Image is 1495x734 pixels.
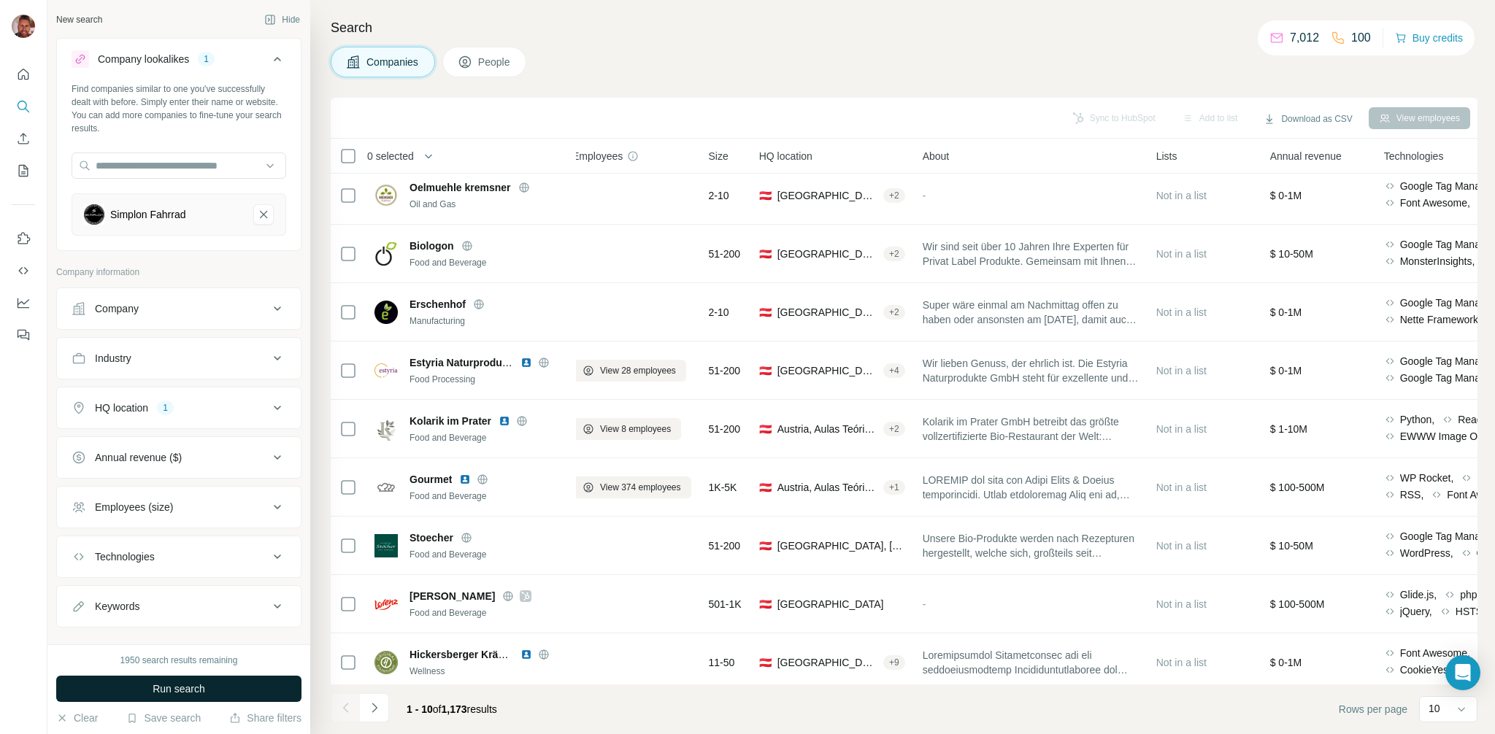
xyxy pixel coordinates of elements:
[254,9,310,31] button: Hide
[1400,312,1481,327] span: Nette Framework,
[1395,28,1463,48] button: Buy credits
[777,655,877,670] span: [GEOGRAPHIC_DATA], [GEOGRAPHIC_DATA]
[759,188,772,203] span: 🇦🇹
[360,693,389,722] button: Navigate to next page
[410,530,453,545] span: Stoecher
[1156,149,1177,163] span: Lists
[126,711,201,725] button: Save search
[331,18,1477,38] h4: Search
[374,592,398,616] img: Logo of Lorenz
[1253,108,1362,130] button: Download as CSV
[1400,412,1434,427] span: Python,
[1156,598,1207,610] span: Not in a list
[198,53,215,66] div: 1
[1456,604,1486,619] span: HSTS,
[883,656,905,669] div: + 9
[923,531,1139,560] span: Unsere Bio-Produkte werden nach Rezepturen hergestellt, welche sich, großteils seit Generationen,...
[709,538,741,553] span: 51-200
[12,290,35,316] button: Dashboard
[407,703,497,715] span: results
[600,364,676,377] span: View 28 employees
[95,450,182,465] div: Annual revenue ($)
[410,431,567,444] div: Food and Beverage
[410,256,567,269] div: Food and Beverage
[572,418,681,440] button: View 8 employees
[459,474,471,485] img: LinkedIn logo
[12,158,35,184] button: My lists
[883,247,905,260] div: + 2
[923,598,926,610] span: -
[1458,412,1487,427] span: React,
[12,15,35,38] img: Avatar
[1400,196,1470,210] span: Font Awesome,
[12,125,35,152] button: Enrich CSV
[1270,598,1325,610] span: $ 100-500M
[777,422,877,436] span: Austria, Aulas Teóricas 9
[12,93,35,120] button: Search
[759,597,772,611] span: 🇦🇹
[759,655,772,670] span: 🇦🇹
[57,341,301,376] button: Industry
[407,703,433,715] span: 1 - 10
[520,649,532,660] img: LinkedIn logo
[56,676,301,702] button: Run search
[56,711,98,725] button: Clear
[1156,423,1207,435] span: Not in a list
[410,606,567,619] div: Food and Beverage
[759,363,772,378] span: 🇦🇹
[95,500,173,514] div: Employees (size)
[1270,657,1302,668] span: $ 0-1M
[410,649,553,660] span: Hickersberger Kräuterschuhe
[374,651,398,674] img: Logo of Hickersberger Kräuterschuhe
[777,305,877,320] span: [GEOGRAPHIC_DATA], Karnten
[709,247,741,261] span: 51-200
[410,239,454,253] span: Biologon
[410,314,567,328] div: Manufacturing
[759,480,772,495] span: 🇦🇹
[433,703,442,715] span: of
[98,52,189,66] div: Company lookalikes
[12,225,35,252] button: Use Surfe on LinkedIn
[923,190,926,201] span: -
[1270,190,1302,201] span: $ 0-1M
[1445,655,1480,690] div: Open Intercom Messenger
[759,538,772,553] span: 🇦🇹
[1270,482,1325,493] span: $ 100-500M
[410,490,567,503] div: Food and Beverage
[442,703,467,715] span: 1,173
[1156,190,1207,201] span: Not in a list
[366,55,420,69] span: Companies
[923,356,1139,385] span: Wir lieben Genuss, der ehrlich ist. Die Estyria Naturprodukte GmbH steht für exzellente und ehrli...
[1429,701,1440,716] p: 10
[110,207,186,222] div: Simplon Fahrrad
[572,476,691,498] button: View 374 employees
[410,198,567,211] div: Oil and Gas
[253,204,274,225] button: Simplon Fahrrad-remove-button
[410,472,452,487] span: Gourmet
[883,364,905,377] div: + 4
[57,539,301,574] button: Technologies
[153,681,205,696] span: Run search
[374,417,398,441] img: Logo of Kolarik im Prater
[374,534,398,557] img: Logo of Stoecher
[72,82,286,135] div: Find companies similar to one you've successfully dealt with before. Simply enter their name or w...
[777,363,877,378] span: [GEOGRAPHIC_DATA], [GEOGRAPHIC_DATA]
[1156,540,1207,552] span: Not in a list
[600,422,671,436] span: View 8 employees
[229,711,301,725] button: Share filters
[759,305,772,320] span: 🇦🇹
[57,440,301,475] button: Annual revenue ($)
[1400,662,1451,677] span: CookieYes,
[923,648,1139,677] span: Loremipsumdol Sitametconsec adi eli seddoeiusmodtemp Incididuntutlaboree dol Magnaaliqu en Admini...
[1270,365,1302,376] span: $ 0-1M
[777,597,884,611] span: [GEOGRAPHIC_DATA]
[12,258,35,284] button: Use Surfe API
[923,149,950,163] span: About
[57,589,301,624] button: Keywords
[883,306,905,319] div: + 2
[1339,702,1407,716] span: Rows per page
[883,481,905,494] div: + 1
[709,363,741,378] span: 51-200
[410,589,495,603] span: [PERSON_NAME]
[1156,248,1207,260] span: Not in a list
